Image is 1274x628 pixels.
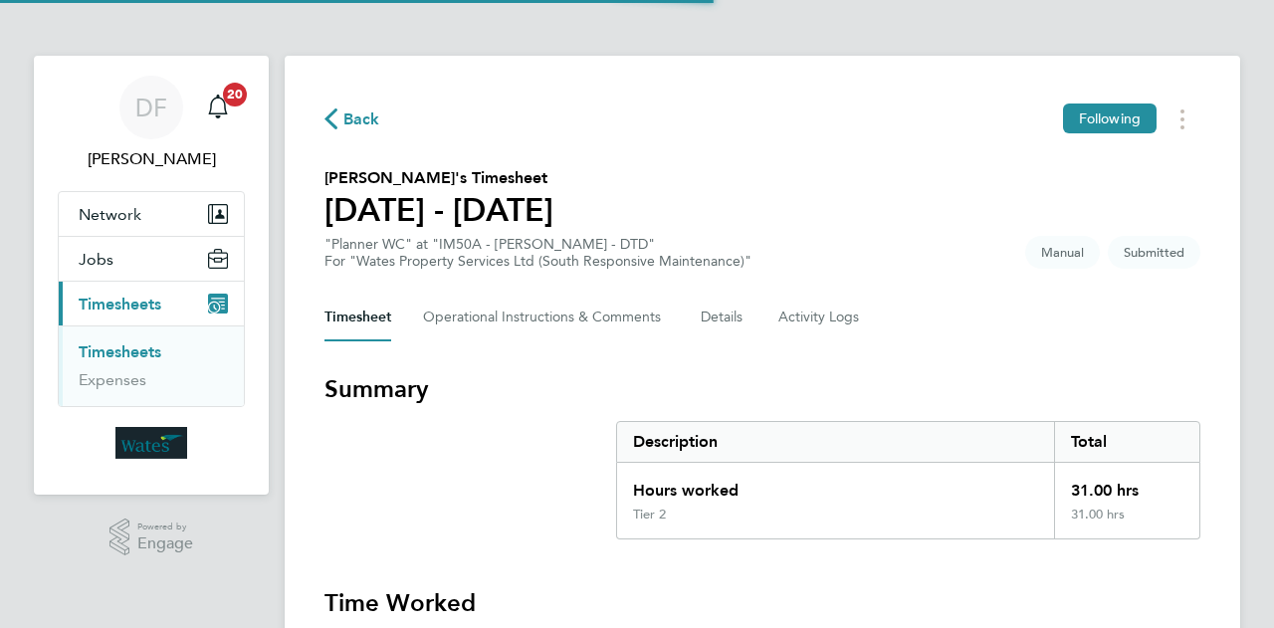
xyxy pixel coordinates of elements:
div: Hours worked [617,463,1054,507]
span: 20 [223,83,247,106]
span: Engage [137,535,193,552]
a: Go to home page [58,427,245,459]
button: Timesheet [324,294,391,341]
span: Following [1079,109,1141,127]
img: wates-logo-retina.png [115,427,187,459]
span: Jobs [79,250,113,269]
a: 20 [198,76,238,139]
button: Timesheets [59,282,244,325]
button: Following [1063,104,1157,133]
h3: Time Worked [324,587,1200,619]
span: Timesheets [79,295,161,314]
button: Back [324,106,380,131]
div: "Planner WC" at "IM50A - [PERSON_NAME] - DTD" [324,236,751,270]
a: Powered byEngage [109,519,194,556]
span: Danny Filkins [58,147,245,171]
div: For "Wates Property Services Ltd (South Responsive Maintenance)" [324,253,751,270]
h3: Summary [324,373,1200,405]
h1: [DATE] - [DATE] [324,190,553,230]
h2: [PERSON_NAME]'s Timesheet [324,166,553,190]
a: Timesheets [79,342,161,361]
span: This timesheet is Submitted. [1108,236,1200,269]
div: Tier 2 [633,507,666,523]
button: Details [701,294,746,341]
nav: Main navigation [34,56,269,495]
button: Network [59,192,244,236]
a: Expenses [79,370,146,389]
a: DF[PERSON_NAME] [58,76,245,171]
div: Summary [616,421,1200,539]
span: Network [79,205,141,224]
button: Activity Logs [778,294,862,341]
button: Operational Instructions & Comments [423,294,669,341]
span: Powered by [137,519,193,535]
div: 31.00 hrs [1054,507,1199,538]
div: Timesheets [59,325,244,406]
button: Jobs [59,237,244,281]
div: 31.00 hrs [1054,463,1199,507]
div: Description [617,422,1054,462]
div: Total [1054,422,1199,462]
span: This timesheet was manually created. [1025,236,1100,269]
span: DF [135,95,167,120]
span: Back [343,107,380,131]
button: Timesheets Menu [1165,104,1200,134]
